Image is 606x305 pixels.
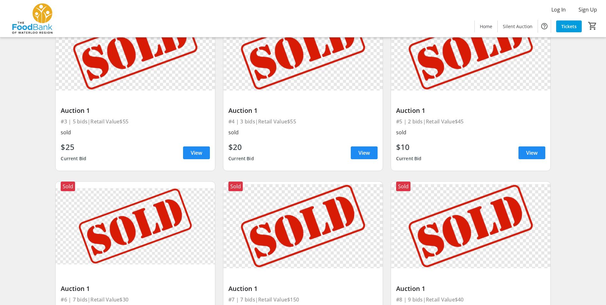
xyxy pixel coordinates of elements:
div: Sold [396,182,410,191]
div: #7 | 7 bids | Retail Value $150 [228,295,378,304]
div: Current Bid [61,153,86,164]
div: Auction 1 [228,285,378,293]
div: Auction 1 [396,285,545,293]
button: Log In [546,4,571,15]
button: Sign Up [573,4,602,15]
img: The Food Bank of Waterloo Region's Logo [4,3,61,35]
a: Tickets [556,20,582,32]
a: View [183,146,210,159]
div: Auction 1 [61,107,210,114]
span: Tickets [561,23,577,30]
div: Current Bid [228,153,254,164]
span: Home [480,23,492,30]
div: $10 [396,141,422,153]
span: Silent Auction [503,23,533,30]
img: Auction 1 [223,182,383,271]
img: Auction 1 [223,4,383,93]
div: Current Bid [396,153,422,164]
img: Auction 1 [391,182,550,271]
div: #5 | 2 bids | Retail Value $45 [396,117,545,126]
a: Silent Auction [498,20,538,32]
div: #8 | 9 bids | Retail Value $40 [396,295,545,304]
button: Cart [587,20,598,32]
div: Auction 1 [396,107,545,114]
img: Auction 1 [391,4,550,93]
div: sold [396,129,545,136]
div: Auction 1 [61,285,210,293]
a: Home [475,20,497,32]
a: View [518,146,545,159]
div: sold [228,129,378,136]
img: Auction 1 [56,182,215,271]
div: sold [61,129,210,136]
div: $20 [228,141,254,153]
span: Sign Up [579,6,597,13]
div: Auction 1 [228,107,378,114]
span: View [526,149,538,157]
div: Sold [61,182,75,191]
a: View [351,146,378,159]
div: #6 | 7 bids | Retail Value $30 [61,295,210,304]
span: Log In [551,6,566,13]
div: #3 | 5 bids | Retail Value $55 [61,117,210,126]
span: View [358,149,370,157]
button: Help [538,20,551,33]
div: $25 [61,141,86,153]
img: Auction 1 [56,4,215,93]
div: #4 | 3 bids | Retail Value $55 [228,117,378,126]
div: Sold [228,182,243,191]
span: View [191,149,202,157]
